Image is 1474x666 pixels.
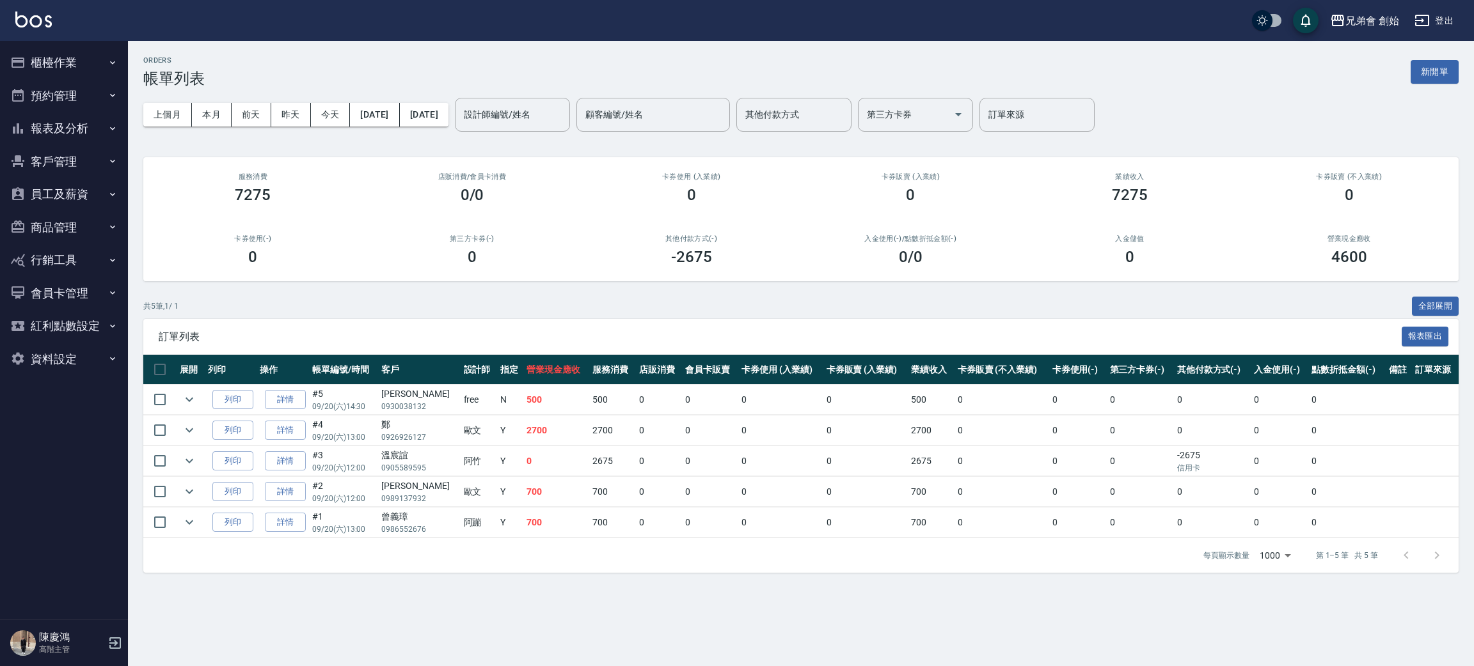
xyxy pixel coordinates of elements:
td: 0 [738,477,823,507]
button: 預約管理 [5,79,123,112]
th: 點數折抵金額(-) [1308,355,1386,385]
td: 0 [1251,415,1308,445]
td: 700 [589,477,635,507]
th: 卡券使用 (入業績) [738,355,823,385]
button: 列印 [212,421,253,440]
button: 兄弟會 創始 [1325,8,1404,34]
div: 1000 [1255,538,1296,573]
h3: 0 [468,248,477,266]
td: 歐文 [461,477,497,507]
td: 700 [523,477,589,507]
div: 溫宸誼 [381,449,457,462]
td: 0 [955,385,1049,415]
td: 0 [955,446,1049,476]
th: 操作 [257,355,308,385]
td: 2700 [908,415,954,445]
td: Y [497,415,524,445]
td: 0 [636,415,682,445]
td: 0 [682,507,738,538]
h2: 卡券使用 (入業績) [597,173,786,181]
button: 報表匯出 [1402,327,1449,346]
button: 櫃檯作業 [5,46,123,79]
h2: 業績收入 [1036,173,1224,181]
td: 0 [1251,446,1308,476]
h3: 0 [1345,186,1354,204]
a: 詳情 [265,390,306,410]
td: 0 [1049,507,1107,538]
a: 詳情 [265,421,306,440]
p: 09/20 (六) 12:00 [312,462,376,474]
h2: 店販消費 /會員卡消費 [378,173,567,181]
td: 阿蹦 [461,507,497,538]
td: 0 [1308,477,1386,507]
p: 09/20 (六) 14:30 [312,401,376,412]
h3: 0 [1125,248,1134,266]
td: #5 [309,385,379,415]
td: 700 [908,477,954,507]
td: 0 [1308,507,1386,538]
td: Y [497,477,524,507]
button: expand row [180,451,199,470]
td: 0 [1308,446,1386,476]
h2: 入金使用(-) /點數折抵金額(-) [816,235,1005,243]
h2: 入金儲值 [1036,235,1224,243]
h2: 卡券販賣 (不入業績) [1255,173,1443,181]
h3: 4600 [1331,248,1367,266]
td: 0 [823,507,908,538]
td: 0 [738,385,823,415]
th: 列印 [205,355,257,385]
a: 詳情 [265,513,306,532]
th: 其他付款方式(-) [1174,355,1251,385]
button: 會員卡管理 [5,277,123,310]
th: 展開 [177,355,205,385]
span: 訂單列表 [159,330,1402,343]
td: 0 [738,415,823,445]
td: #1 [309,507,379,538]
button: Open [948,104,969,125]
td: 0 [636,446,682,476]
h2: 營業現金應收 [1255,235,1443,243]
td: 0 [1107,385,1174,415]
img: Person [10,630,36,656]
td: 0 [1107,507,1174,538]
h2: 卡券販賣 (入業績) [816,173,1005,181]
td: 0 [682,415,738,445]
h3: 7275 [1112,186,1148,204]
th: 會員卡販賣 [682,355,738,385]
button: 新開單 [1411,60,1459,84]
td: 0 [1107,415,1174,445]
button: 紅利點數設定 [5,309,123,343]
td: 0 [636,385,682,415]
button: expand row [180,513,199,532]
th: 業績收入 [908,355,954,385]
td: 0 [1174,507,1251,538]
th: 店販消費 [636,355,682,385]
td: #3 [309,446,379,476]
button: expand row [180,482,199,501]
th: 卡券販賣 (不入業績) [955,355,1049,385]
button: 列印 [212,482,253,502]
th: 設計師 [461,355,497,385]
th: 第三方卡券(-) [1107,355,1174,385]
a: 詳情 [265,451,306,471]
td: 0 [1174,415,1251,445]
p: 0926926127 [381,431,457,443]
th: 備註 [1386,355,1413,385]
th: 訂單來源 [1412,355,1459,385]
td: Y [497,446,524,476]
th: 卡券販賣 (入業績) [823,355,908,385]
button: 今天 [311,103,351,127]
td: 500 [908,385,954,415]
button: 列印 [212,390,253,410]
td: 0 [1049,385,1107,415]
button: 商品管理 [5,211,123,244]
h5: 陳慶鴻 [39,631,104,644]
h2: 其他付款方式(-) [597,235,786,243]
td: 0 [1174,477,1251,507]
td: 2700 [589,415,635,445]
th: 客戶 [378,355,460,385]
td: 500 [523,385,589,415]
button: 報表及分析 [5,112,123,145]
div: 曾義璋 [381,510,457,523]
td: 0 [955,477,1049,507]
